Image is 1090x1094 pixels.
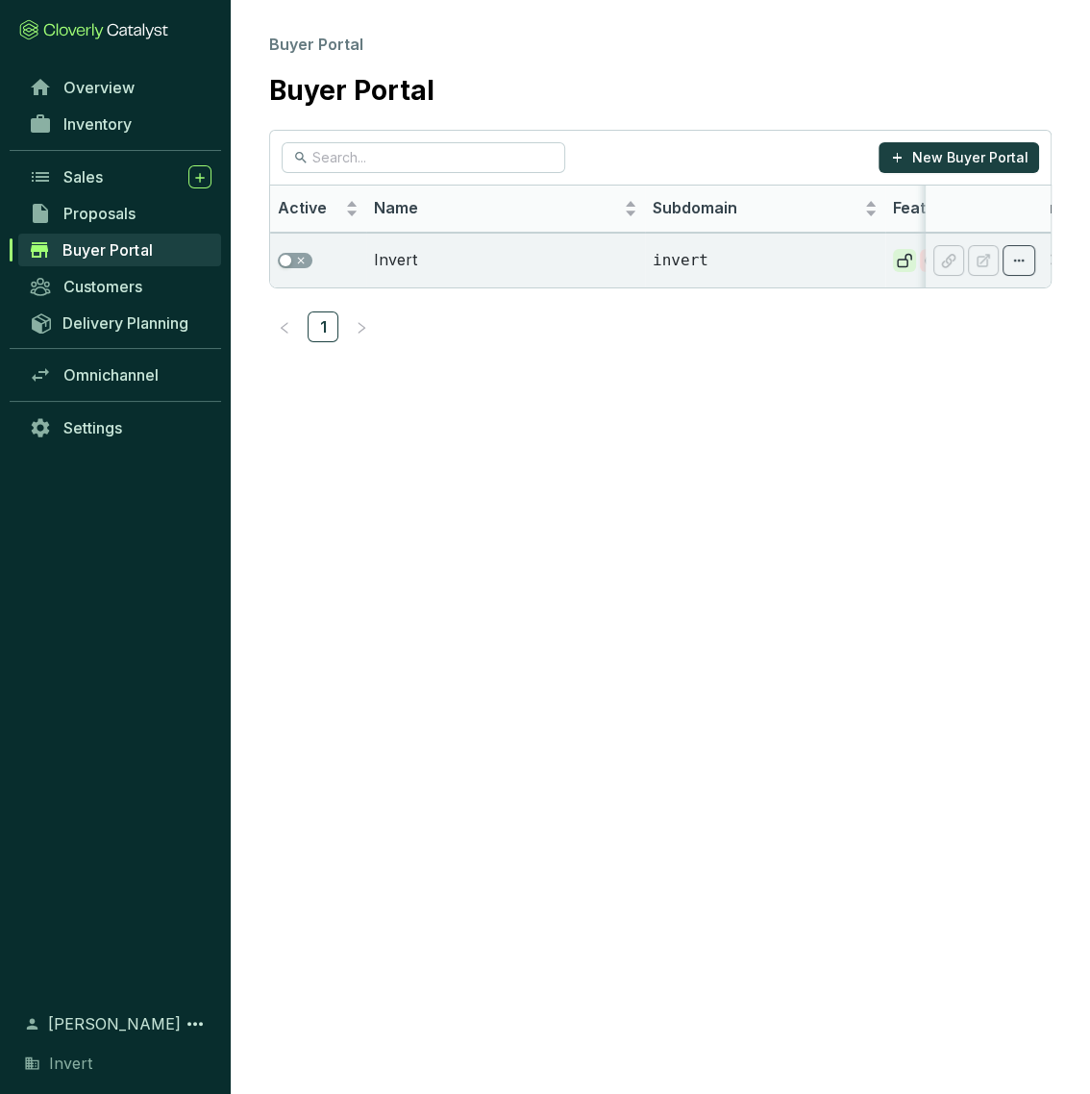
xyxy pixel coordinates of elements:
a: Sales [19,161,221,193]
a: Proposals [19,197,221,230]
span: Buyer Portal [62,240,152,260]
span: Settings [63,418,122,437]
li: Previous Page [269,311,300,342]
td: Invert [366,233,645,287]
span: left [278,321,291,335]
th: Subdomain [645,186,885,233]
a: 1 [309,312,337,341]
th: Features [885,186,1029,233]
span: Name [374,198,620,219]
span: Inventory [63,114,132,134]
button: right [346,311,377,342]
span: Buyer Portal [269,35,363,54]
li: 1 [308,311,338,342]
span: Customers [63,277,142,296]
a: Overview [19,71,221,104]
span: Invert [49,1052,92,1075]
a: Inventory [19,108,221,140]
a: Delivery Planning [19,307,221,338]
span: right [355,321,368,335]
span: Omnichannel [63,365,159,385]
a: Settings [19,411,221,444]
p: invert [653,250,878,271]
span: Delivery Planning [62,313,188,333]
li: Next Page [346,311,377,342]
a: Omnichannel [19,359,221,391]
th: Name [366,186,645,233]
span: [PERSON_NAME] [48,1012,181,1035]
a: Customers [19,270,221,303]
h1: Buyer Portal [269,75,434,108]
button: left [269,311,300,342]
span: Proposals [63,204,136,223]
span: Overview [63,78,135,97]
input: Search... [312,147,536,168]
p: New Buyer Portal [912,148,1028,167]
button: New Buyer Portal [879,142,1039,173]
span: Subdomain [653,198,860,219]
span: Active [278,198,341,219]
a: Buyer Portal [18,234,221,266]
th: Active [270,186,366,233]
span: Sales [63,167,103,186]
